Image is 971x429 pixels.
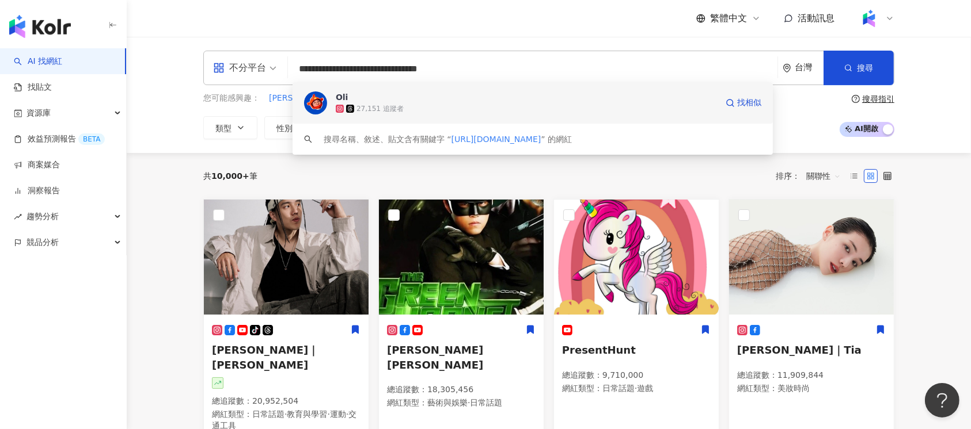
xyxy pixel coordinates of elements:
[268,92,336,105] button: [PERSON_NAME]
[562,370,711,381] p: 總追蹤數 ： 9,710,000
[269,93,336,104] span: [PERSON_NAME]
[203,93,260,104] span: 您可能感興趣：
[470,398,502,407] span: 日常話題
[554,200,719,315] img: KOL Avatar
[304,91,327,114] img: KOL Avatar
[737,383,886,394] p: 網紅類型 ：
[562,383,711,394] p: 網紅類型 ：
[26,204,59,229] span: 趨勢分析
[387,384,536,396] p: 總追蹤數 ： 18,305,456
[14,56,62,67] a: searchAI 找網紅
[203,116,257,139] button: 類型
[252,409,285,419] span: 日常話題
[925,383,959,417] iframe: Help Scout Beacon - Open
[452,135,541,144] span: [URL][DOMAIN_NAME]
[729,200,894,315] img: KOL Avatar
[287,409,327,419] span: 教育與學習
[14,159,60,171] a: 商案媒合
[213,62,225,74] span: appstore
[427,398,468,407] span: 藝術與娛樂
[330,409,346,419] span: 運動
[852,95,860,103] span: question-circle
[387,344,483,370] span: [PERSON_NAME] [PERSON_NAME]
[858,7,880,29] img: Kolr%20app%20icon%20%281%29.png
[204,200,369,315] img: KOL Avatar
[795,63,824,72] div: 台灣
[26,100,51,126] span: 資源庫
[783,64,791,72] span: environment
[468,398,470,407] span: ·
[276,124,293,133] span: 性別
[213,59,266,77] div: 不分平台
[203,171,257,181] div: 共 筆
[602,384,635,393] span: 日常話題
[862,94,894,104] div: 搜尋指引
[635,384,637,393] span: ·
[737,97,761,109] span: 找相似
[212,396,361,407] p: 總追蹤數 ： 20,952,504
[777,384,810,393] span: 美妝時尚
[806,167,841,185] span: 關聯性
[737,370,886,381] p: 總追蹤數 ： 11,909,844
[215,124,232,133] span: 類型
[14,213,22,221] span: rise
[346,409,348,419] span: ·
[637,384,653,393] span: 遊戲
[14,82,52,93] a: 找貼文
[14,185,60,197] a: 洞察報告
[726,91,761,114] a: 找相似
[356,104,404,114] div: 27,151 追蹤者
[14,133,105,145] a: 效益預測報告BETA
[387,397,536,409] p: 網紅類型 ：
[857,63,873,72] span: 搜尋
[824,51,894,85] button: 搜尋
[304,135,312,143] span: search
[285,409,287,419] span: ·
[327,409,329,419] span: ·
[737,344,862,356] span: [PERSON_NAME]｜Tia
[379,200,544,315] img: KOL Avatar
[324,133,572,145] div: 搜尋名稱、敘述、貼文含有關鍵字 “ ” 的網紅
[211,171,249,181] span: 10,000+
[336,91,348,103] div: Oli
[9,15,71,38] img: logo
[776,167,847,185] div: 排序：
[710,12,747,25] span: 繁體中文
[562,344,636,356] span: PresentHunt
[212,344,318,370] span: [PERSON_NAME]｜[PERSON_NAME]
[798,13,835,24] span: 活動訊息
[264,116,318,139] button: 性別
[26,229,59,255] span: 競品分析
